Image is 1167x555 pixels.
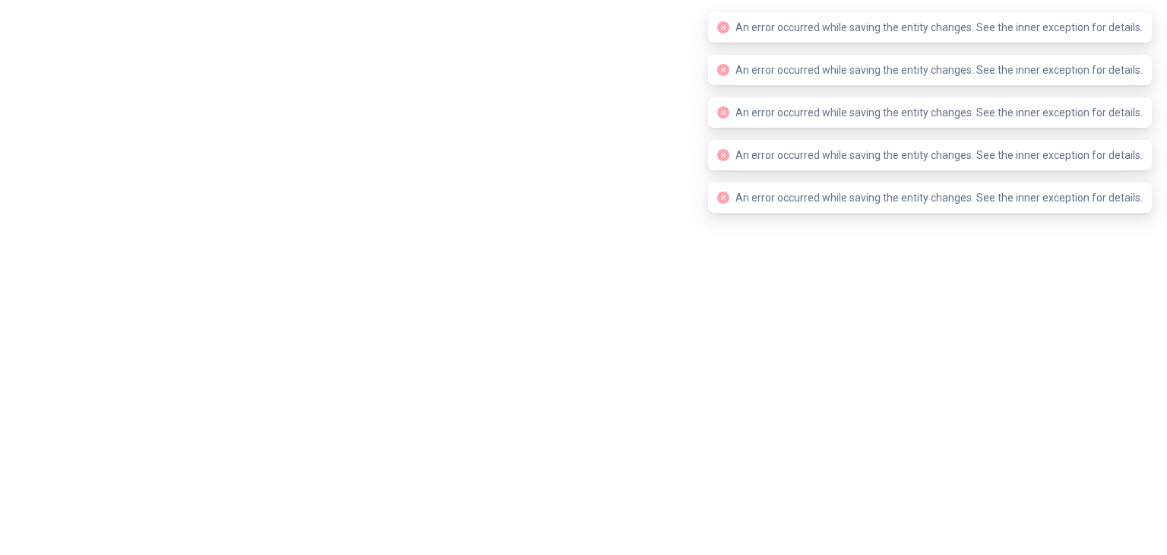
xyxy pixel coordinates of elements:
[735,192,1143,204] span: An error occurred while saving the entity changes. See the inner exception for details.
[717,64,729,76] span: close-circle
[717,106,729,119] span: close-circle
[717,192,729,204] span: close-circle
[735,64,1143,76] span: An error occurred while saving the entity changes. See the inner exception for details.
[717,21,729,33] span: close-circle
[735,106,1143,119] span: An error occurred while saving the entity changes. See the inner exception for details.
[735,21,1143,33] span: An error occurred while saving the entity changes. See the inner exception for details.
[717,149,729,161] span: close-circle
[735,149,1143,161] span: An error occurred while saving the entity changes. See the inner exception for details.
